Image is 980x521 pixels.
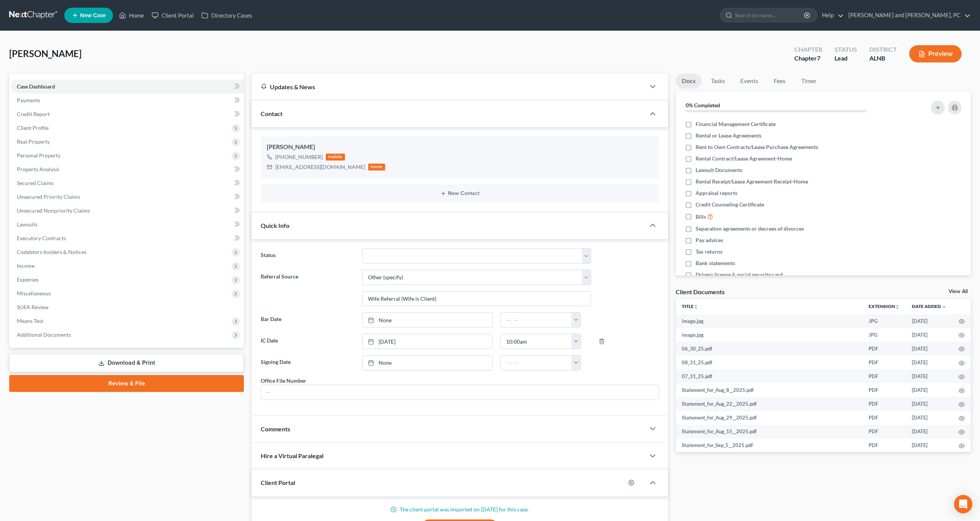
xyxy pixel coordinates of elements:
span: Credit Report [17,111,50,117]
span: Unsecured Priority Claims [17,193,80,200]
span: Personal Property [17,152,60,159]
div: [EMAIL_ADDRESS][DOMAIN_NAME] [275,163,365,171]
td: 06_30_25.pdf [676,342,862,356]
td: Statement_for_Aug_29__2025.pdf [676,411,862,425]
td: PDF [862,397,906,411]
div: Office File Number [261,377,306,385]
div: Updates & News [261,83,636,91]
label: Signing Date [257,355,358,370]
div: [PERSON_NAME] [267,143,653,152]
input: Search by name... [735,8,805,22]
label: Referral Source [257,270,358,306]
a: Fees [768,74,792,88]
a: Home [115,8,148,22]
span: Income [17,262,34,269]
a: Secured Claims [11,176,244,190]
input: Other Referral Source [363,292,591,306]
input: -- [261,385,658,400]
a: Download & Print [9,354,244,372]
p: The client portal was imported on [DATE] for this case. [261,506,659,513]
td: PDF [862,425,906,439]
span: Client Profile [17,125,49,131]
span: Rental or Lease Agreements [696,132,761,139]
a: Credit Report [11,107,244,121]
td: [DATE] [906,383,952,397]
a: SOFA Review [11,300,244,314]
button: New Contact [267,190,653,197]
label: Status [257,248,358,264]
a: Events [734,74,764,88]
span: Case Dashboard [17,83,55,90]
span: Bank statements [696,259,735,267]
td: [DATE] [906,342,952,356]
a: Docs [676,74,702,88]
span: Rental Contract/Lease Agreement-Home [696,155,792,162]
td: PDF [862,383,906,397]
td: PDF [862,369,906,383]
div: District [869,45,897,54]
span: Comments [261,425,290,433]
td: JPG [862,314,906,328]
input: -- : -- [501,334,572,349]
span: Quick Info [261,222,289,229]
td: 08_31_25.pdf [676,356,862,369]
div: Client Documents [676,288,725,296]
span: Separation agreements or decrees of divorces [696,225,804,233]
a: Lawsuits [11,218,244,231]
span: Tax returns [696,248,722,256]
td: PDF [862,342,906,356]
a: Extensionunfold_more [869,303,900,309]
div: Chapter [794,45,822,54]
div: Status [835,45,857,54]
div: [PHONE_NUMBER] [275,153,323,161]
span: Additional Documents [17,331,71,338]
span: Rent to Own Contracts/Lease Purchase Agreements [696,143,818,151]
span: Secured Claims [17,180,54,186]
span: Appraisal reports [696,189,737,197]
input: -- : -- [501,313,572,327]
span: Bills [696,213,706,221]
span: Contact [261,110,283,117]
td: Statement_for_Aug_22__2025.pdf [676,397,862,411]
td: 07_31_25.pdf [676,369,862,383]
span: Lawsuits [17,221,38,228]
span: [PERSON_NAME] [9,48,82,59]
td: [DATE] [906,328,952,342]
a: [DATE] [363,334,492,349]
span: Lawsuit Documents [696,166,742,174]
td: [DATE] [906,356,952,369]
span: Credit Counseling Certificate [696,201,764,208]
span: 7 [817,54,820,62]
i: expand_more [942,305,946,309]
span: Financial Management Certificate [696,120,776,128]
td: image.jpg [676,314,862,328]
label: IC Date [257,334,358,349]
td: [DATE] [906,314,952,328]
td: PDF [862,439,906,452]
div: Lead [835,54,857,63]
strong: 0% Completed [686,102,720,108]
span: New Case [80,13,106,18]
i: unfold_more [694,305,698,309]
span: Codebtors Insiders & Notices [17,249,87,255]
a: [PERSON_NAME] and [PERSON_NAME], PC [844,8,970,22]
a: Review & File [9,375,244,392]
span: Expenses [17,276,39,283]
a: Property Analysis [11,162,244,176]
span: Miscellaneous [17,290,51,297]
a: Executory Contracts [11,231,244,245]
div: Chapter [794,54,822,63]
td: PDF [862,411,906,425]
td: [DATE] [906,397,952,411]
a: Client Portal [148,8,198,22]
a: Titleunfold_more [682,303,698,309]
span: Unsecured Nonpriority Claims [17,207,90,214]
div: home [368,164,385,170]
td: Statement_for_Aug_15__2025.pdf [676,425,862,439]
button: Preview [909,45,962,62]
td: Statement_for_Sep_5__2025.pdf [676,439,862,452]
td: [DATE] [906,439,952,452]
span: Property Analysis [17,166,59,172]
a: None [363,313,492,327]
a: Help [818,8,844,22]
